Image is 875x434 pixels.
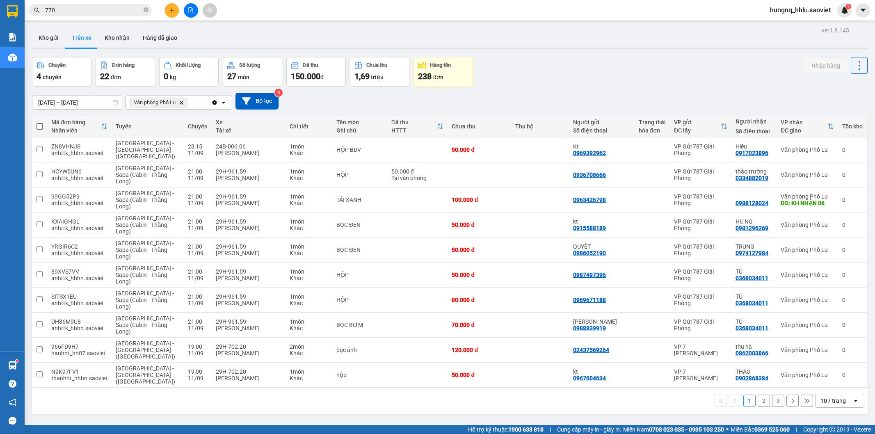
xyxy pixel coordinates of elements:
div: VP Gửi 787 Giải Phóng [674,143,727,156]
div: 1 món [290,193,329,200]
img: icon-new-feature [841,7,848,14]
div: VP Gửi 787 Giải Phóng [674,168,727,181]
div: 29H-961.59 [216,268,281,275]
div: 0 [842,347,863,353]
div: 19:00 [188,343,208,350]
div: Văn phòng Phố Lu [781,222,834,228]
button: plus [164,3,179,18]
div: bọc ảnh [336,347,383,353]
div: 29H-702.20 [216,368,281,375]
div: Văn phòng Phố Lu [781,272,834,278]
span: đơn [433,74,443,80]
div: 120.000 đ [452,347,507,353]
span: [GEOGRAPHIC_DATA] - Sapa (Cabin - Thăng Long) [116,240,174,260]
button: caret-down [856,3,870,18]
div: 0936708666 [573,171,606,178]
div: Khối lượng [176,62,201,68]
button: Đơn hàng22đơn [96,57,155,87]
div: 0988839919 [573,325,606,331]
div: 29H-961.59 [216,293,281,300]
span: món [238,74,249,80]
img: solution-icon [8,33,17,41]
div: 1 món [290,243,329,250]
div: Mã đơn hàng [51,119,101,126]
div: 0334882019 [736,175,768,181]
span: | [796,425,797,434]
div: 29H-702.20 [216,343,281,350]
div: 0 [842,372,863,378]
div: [PERSON_NAME] [216,350,281,356]
div: 0 [842,196,863,203]
div: VP Gửi 787 Giải Phóng [674,193,727,206]
div: Văn phòng Phố Lu [781,193,834,200]
span: 0 [164,71,168,81]
div: 0967604634 [573,375,606,381]
span: plus [169,7,175,13]
div: 21:00 [188,293,208,300]
div: 0 [842,222,863,228]
div: 0902868384 [736,375,768,381]
div: [PERSON_NAME] [216,225,281,231]
div: 0988128024 [736,200,768,206]
div: 99GG52P9 [51,193,107,200]
span: 22 [100,71,109,81]
div: 11/09 [188,300,208,306]
div: 50.000 đ [452,272,507,278]
button: Hàng tồn238đơn [414,57,473,87]
div: Chưa thu [366,62,387,68]
div: QUYẾT [573,243,631,250]
div: 11/09 [188,250,208,256]
input: Selected Văn phòng Phố Lu. [189,98,190,107]
div: VP Gửi 787 Giải Phóng [674,218,727,231]
span: đơn [111,74,121,80]
div: DĐ: KH NHẬN 06 [781,200,834,206]
div: Đơn hàng [112,62,135,68]
div: Chi tiết [290,123,329,130]
div: anhttk_hhhn.saoviet [51,275,107,281]
div: 0915588189 [573,225,606,231]
div: [PERSON_NAME] [216,300,281,306]
div: [PERSON_NAME] [216,325,281,331]
span: đ [320,74,324,80]
div: [PERSON_NAME] [216,150,281,156]
div: anhttk_hhhn.saoviet [51,325,107,331]
div: HỘP [336,297,383,303]
div: VP gửi [674,119,721,126]
span: Văn phòng Phố Lu [134,99,176,106]
span: | [550,425,551,434]
sup: 3 [274,89,283,97]
div: HCYW5UN6 [51,168,107,175]
button: Chưa thu1,69 triệu [350,57,409,87]
div: Khác [290,150,329,156]
div: 0986052190 [573,250,606,256]
div: hóa đơn [639,127,666,134]
div: BỌC ĐEN [336,247,383,253]
div: TÚ [736,318,772,325]
div: 21:00 [188,193,208,200]
span: 238 [418,71,432,81]
div: 0969671188 [573,297,606,303]
span: close-circle [144,7,148,12]
svg: open [220,99,227,106]
span: aim [207,7,212,13]
div: hanhnt_hh07.saoviet [51,350,107,356]
span: Cung cấp máy in - giấy in: [557,425,621,434]
div: Văn phòng Phố Lu [781,146,834,153]
div: VP nhận [781,119,827,126]
div: 50.000 đ [452,222,507,228]
span: triệu [371,74,384,80]
div: Số điện thoại [736,128,772,135]
div: Người gửi [573,119,631,126]
div: [PERSON_NAME] [216,275,281,281]
div: 21:00 [188,168,208,175]
strong: 0708 023 035 - 0935 103 250 [649,426,724,433]
button: Đã thu150.000đ [286,57,346,87]
button: Kho nhận [98,28,136,48]
div: Đã thu [303,62,318,68]
button: Trên xe [65,28,98,48]
strong: 1900 633 818 [508,426,544,433]
div: Khác [290,250,329,256]
span: [GEOGRAPHIC_DATA] - [GEOGRAPHIC_DATA] ([GEOGRAPHIC_DATA]) [116,365,175,385]
span: [GEOGRAPHIC_DATA] - Sapa (Cabin - Thăng Long) [116,165,174,185]
span: 27 [227,71,236,81]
